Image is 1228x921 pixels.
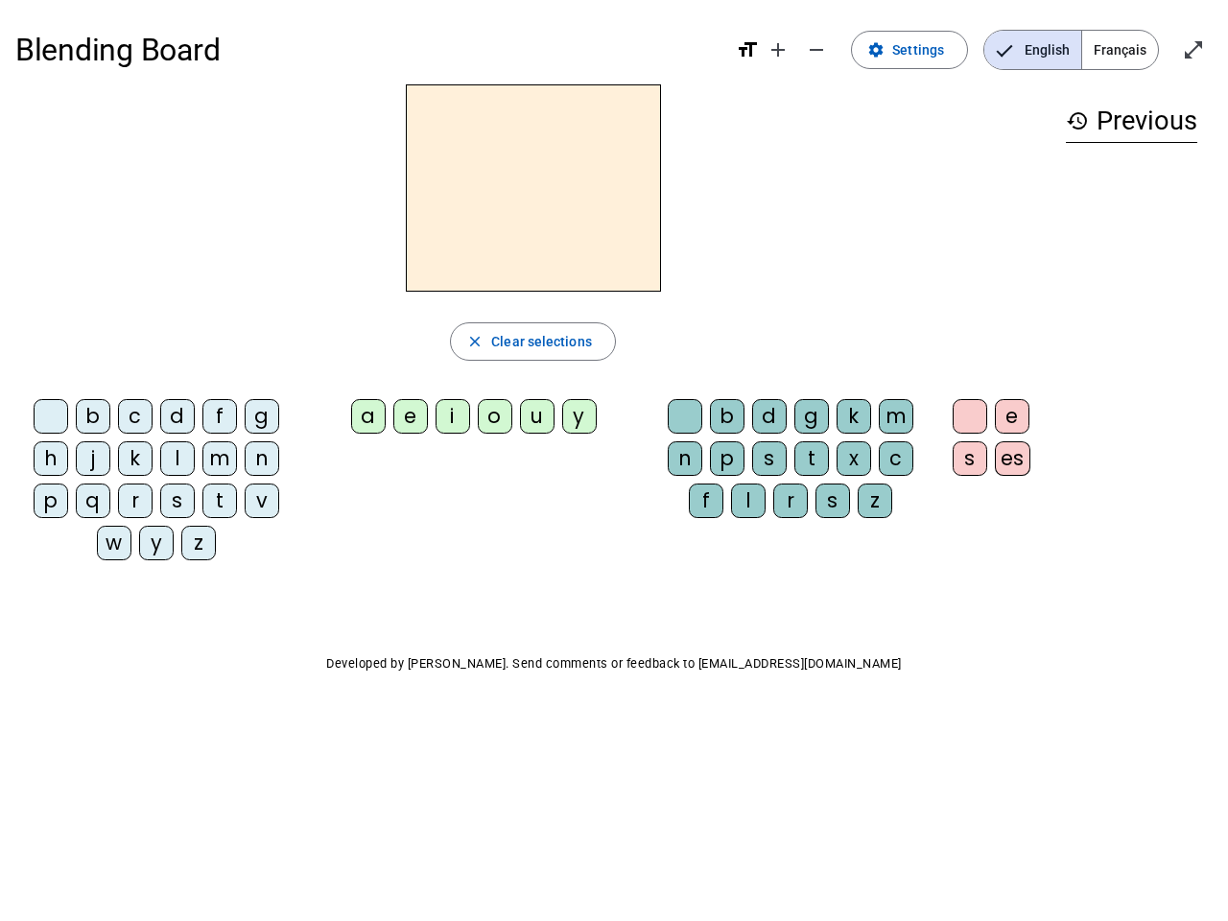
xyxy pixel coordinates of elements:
mat-icon: settings [867,41,885,59]
div: m [879,399,913,434]
button: Increase font size [759,31,797,69]
mat-icon: format_size [736,38,759,61]
div: t [202,484,237,518]
div: z [858,484,892,518]
div: z [181,526,216,560]
mat-icon: remove [805,38,828,61]
div: n [245,441,279,476]
div: w [97,526,131,560]
div: x [837,441,871,476]
div: i [436,399,470,434]
div: f [689,484,723,518]
div: y [562,399,597,434]
div: y [139,526,174,560]
mat-icon: close [466,333,484,350]
div: b [710,399,744,434]
p: Developed by [PERSON_NAME]. Send comments or feedback to [EMAIL_ADDRESS][DOMAIN_NAME] [15,652,1213,675]
div: r [773,484,808,518]
div: p [34,484,68,518]
div: a [351,399,386,434]
span: English [984,31,1081,69]
div: o [478,399,512,434]
div: q [76,484,110,518]
div: c [879,441,913,476]
div: k [837,399,871,434]
div: h [34,441,68,476]
mat-icon: open_in_full [1182,38,1205,61]
span: Settings [892,38,944,61]
div: b [76,399,110,434]
h3: Previous [1066,100,1197,143]
div: e [995,399,1029,434]
div: k [118,441,153,476]
div: e [393,399,428,434]
div: m [202,441,237,476]
mat-icon: add [767,38,790,61]
div: l [160,441,195,476]
div: f [202,399,237,434]
button: Enter full screen [1174,31,1213,69]
span: Français [1082,31,1158,69]
div: l [731,484,766,518]
div: s [953,441,987,476]
div: es [995,441,1030,476]
div: g [245,399,279,434]
div: s [815,484,850,518]
button: Decrease font size [797,31,836,69]
div: v [245,484,279,518]
div: d [160,399,195,434]
h1: Blending Board [15,19,720,81]
mat-button-toggle-group: Language selection [983,30,1159,70]
div: t [794,441,829,476]
div: p [710,441,744,476]
span: Clear selections [491,330,592,353]
div: s [752,441,787,476]
div: c [118,399,153,434]
div: n [668,441,702,476]
div: r [118,484,153,518]
div: j [76,441,110,476]
mat-icon: history [1066,109,1089,132]
button: Clear selections [450,322,616,361]
div: g [794,399,829,434]
div: d [752,399,787,434]
div: s [160,484,195,518]
div: u [520,399,555,434]
button: Settings [851,31,968,69]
